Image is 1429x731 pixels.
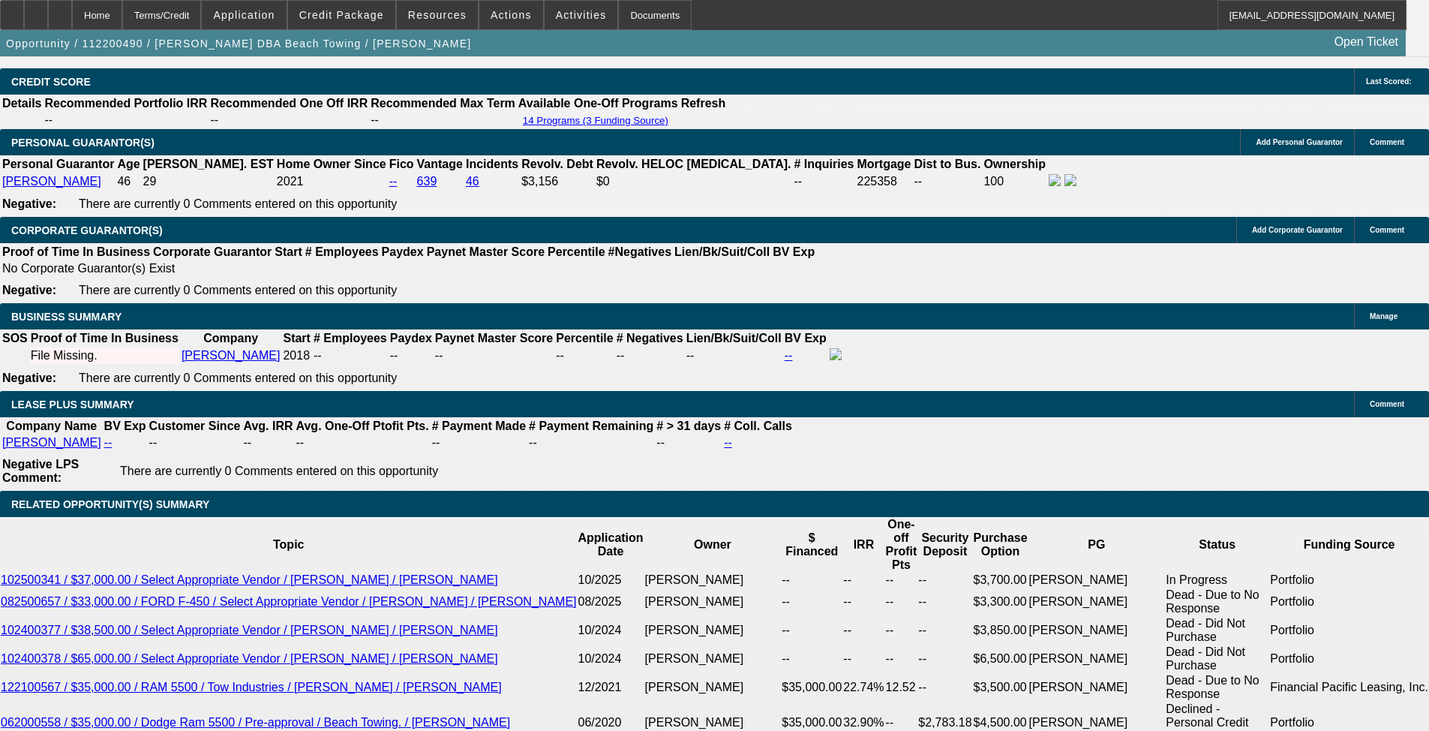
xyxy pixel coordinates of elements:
[578,645,644,673] td: 10/2024
[11,76,91,88] span: CREDIT SCORE
[885,573,918,588] td: --
[617,332,683,344] b: # Negatives
[1,652,498,665] a: 102400378 / $65,000.00 / Select Appropriate Vendor / [PERSON_NAME] / [PERSON_NAME]
[1269,588,1429,616] td: Portfolio
[973,616,1028,645] td: $3,850.00
[556,332,613,344] b: Percentile
[149,435,242,450] td: --
[209,96,368,111] th: Recommended One Off IRR
[1028,616,1166,645] td: [PERSON_NAME]
[781,517,842,573] th: $ Financed
[479,1,543,29] button: Actions
[885,645,918,673] td: --
[44,113,208,128] td: --
[314,332,387,344] b: # Employees
[432,420,526,432] b: # Payment Made
[2,331,29,346] th: SOS
[296,435,430,450] td: --
[1028,645,1166,673] td: [PERSON_NAME]
[608,245,672,258] b: #Negatives
[724,436,732,449] a: --
[973,673,1028,702] td: $3,500.00
[842,673,884,702] td: 22.74%
[1028,673,1166,702] td: [PERSON_NAME]
[1028,588,1166,616] td: [PERSON_NAME]
[1,624,498,636] a: 102400377 / $38,500.00 / Select Appropriate Vendor / [PERSON_NAME] / [PERSON_NAME]
[1028,573,1166,588] td: [PERSON_NAME]
[973,573,1028,588] td: $3,700.00
[842,645,884,673] td: --
[431,435,527,450] td: --
[528,435,654,450] td: --
[556,9,607,21] span: Activities
[1370,312,1397,320] span: Manage
[143,158,274,170] b: [PERSON_NAME]. EST
[885,616,918,645] td: --
[521,173,594,190] td: $3,156
[857,173,912,190] td: 225358
[842,588,884,616] td: --
[885,517,918,573] th: One-off Profit Pts
[914,173,982,190] td: --
[983,158,1046,170] b: Ownership
[314,349,322,362] span: --
[2,197,56,210] b: Negative:
[781,588,842,616] td: --
[793,173,854,190] td: --
[116,173,140,190] td: 46
[917,645,972,673] td: --
[288,1,395,29] button: Credit Package
[1165,588,1269,616] td: Dead - Due to No Response
[917,573,972,588] td: --
[1,573,498,586] a: 102500341 / $37,000.00 / Select Appropriate Vendor / [PERSON_NAME] / [PERSON_NAME]
[781,616,842,645] td: --
[11,137,155,149] span: PERSONAL GUARANTOR(S)
[1269,673,1429,702] td: Financial Pacific Leasing, Inc.
[781,573,842,588] td: --
[644,673,782,702] td: [PERSON_NAME]
[11,311,122,323] span: BUSINESS SUMMARY
[2,436,101,449] a: [PERSON_NAME]
[781,673,842,702] td: $35,000.00
[529,420,653,432] b: # Payment Remaining
[31,349,179,362] div: File Missing.
[1269,616,1429,645] td: Portfolio
[983,173,1046,190] td: 100
[370,113,516,128] td: --
[973,588,1028,616] td: $3,300.00
[556,349,613,362] div: --
[277,158,386,170] b: Home Owner Since
[389,175,398,188] a: --
[578,673,644,702] td: 12/2021
[617,349,683,362] div: --
[1269,645,1429,673] td: Portfolio
[242,435,293,450] td: --
[1,595,577,608] a: 082500657 / $33,000.00 / FORD F-450 / Select Appropriate Vendor / [PERSON_NAME] / [PERSON_NAME]
[1366,77,1412,86] span: Last Scored:
[408,9,467,21] span: Resources
[2,458,79,484] b: Negative LPS Comment:
[842,616,884,645] td: --
[1049,174,1061,186] img: facebook-icon.png
[296,420,429,432] b: Avg. One-Off Ptofit Pts.
[973,517,1028,573] th: Purchase Option
[1165,673,1269,702] td: Dead - Due to No Response
[299,9,384,21] span: Credit Package
[79,197,397,210] span: There are currently 0 Comments entered on this opportunity
[213,9,275,21] span: Application
[1165,616,1269,645] td: Dead - Did Not Purchase
[243,420,293,432] b: Avg. IRR
[120,465,438,477] span: There are currently 0 Comments entered on this opportunity
[466,175,479,188] a: 46
[491,9,532,21] span: Actions
[521,158,593,170] b: Revolv. Debt
[390,332,432,344] b: Paydex
[917,588,972,616] td: --
[857,158,911,170] b: Mortgage
[917,616,972,645] td: --
[209,113,368,128] td: --
[1165,645,1269,673] td: Dead - Did Not Purchase
[917,517,972,573] th: Security Deposit
[518,114,673,127] button: 14 Programs (3 Funding Source)
[973,645,1028,673] td: $6,500.00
